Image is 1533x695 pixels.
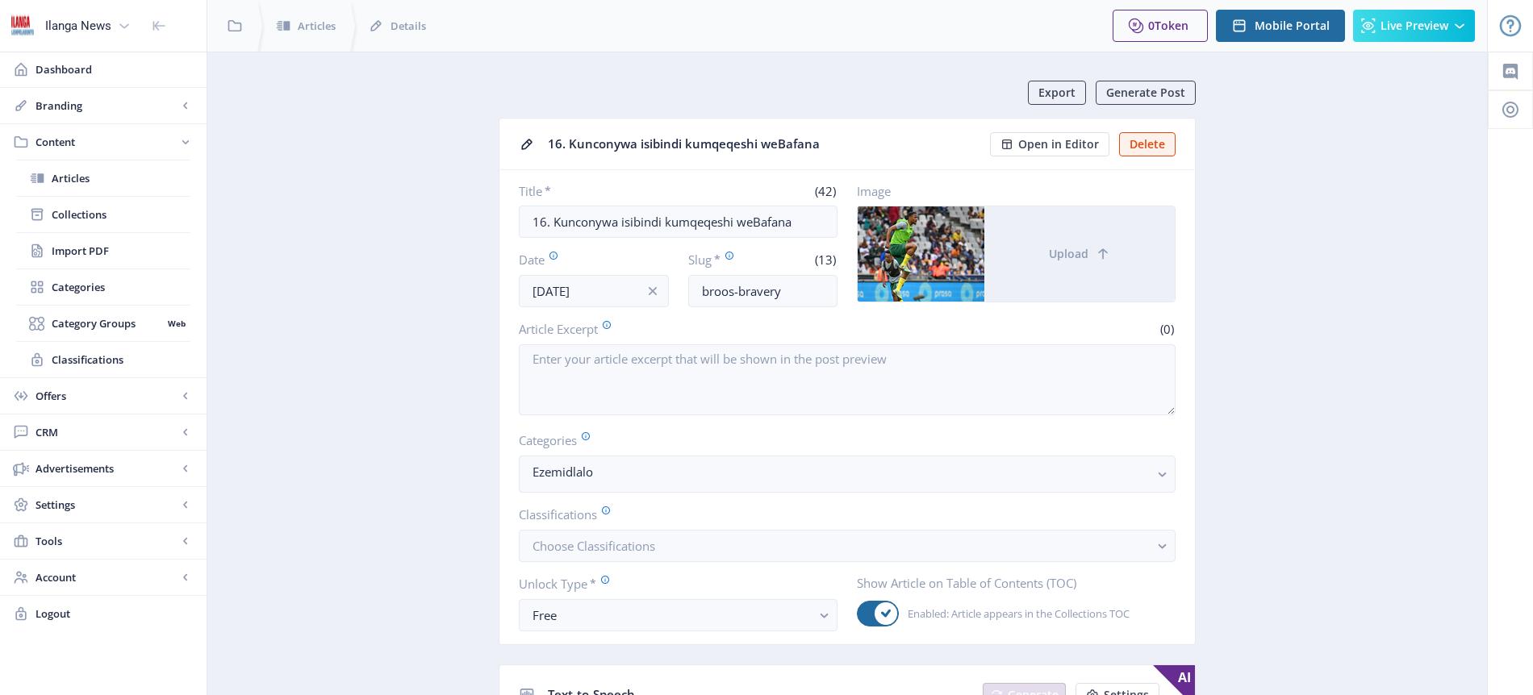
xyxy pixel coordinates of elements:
span: Classifications [52,352,190,368]
label: Classifications [519,506,1163,523]
span: Live Preview [1381,19,1448,32]
img: 6e32966d-d278-493e-af78-9af65f0c2223.png [10,13,36,39]
button: info [637,275,669,307]
span: Dashboard [36,61,194,77]
label: Image [857,183,1163,199]
nb-badge: Web [162,315,190,331]
span: (0) [1158,321,1176,337]
span: Import PDF [52,243,190,259]
button: Export [1028,81,1086,105]
label: Unlock Type [519,575,825,593]
span: Articles [298,18,336,34]
div: Ilanga News [45,8,111,44]
span: (42) [812,183,838,199]
span: Account [36,569,178,585]
button: Ezemidlalo [519,456,1176,493]
input: Type Article Title ... [519,206,838,238]
label: Article Excerpt [519,320,841,338]
button: Upload [984,206,1175,302]
button: Live Preview [1353,10,1475,42]
a: Articles [16,160,190,196]
input: Publishing Date [519,275,669,307]
span: Category Groups [52,315,162,331]
a: Categories [16,269,190,305]
button: Mobile Portal [1216,10,1345,42]
span: Articles [52,170,190,186]
span: Details [391,18,426,34]
span: Categories [52,279,190,295]
span: Tools [36,533,178,549]
span: Content [36,134,178,150]
label: Date [519,251,656,268]
button: Delete [1119,132,1176,156]
span: Offers [36,388,178,404]
span: Branding [36,98,178,114]
span: Settings [36,497,178,513]
span: CRM [36,424,178,440]
button: 0Token [1113,10,1208,42]
span: Open in Editor [1018,138,1099,151]
nb-icon: info [645,283,661,299]
a: Classifications [16,342,190,377]
span: (13) [812,252,838,268]
a: Category GroupsWeb [16,306,190,341]
span: Logout [36,606,194,622]
span: Collections [52,206,190,223]
a: Import PDF [16,233,190,268]
div: Free [533,606,811,625]
span: Token [1155,18,1188,33]
span: Export [1038,86,1076,99]
span: Advertisements [36,460,178,477]
a: Collections [16,197,190,232]
label: Categories [519,431,1163,449]
button: Generate Post [1096,81,1196,105]
span: Upload [1049,248,1088,260]
label: Show Article on Table of Contents (TOC) [857,575,1163,591]
button: Open in Editor [990,132,1109,156]
span: Choose Classifications [533,538,655,554]
span: Generate Post [1106,86,1185,99]
span: Enabled: Article appears in the Collections TOC [899,604,1130,623]
button: Choose Classifications [519,530,1176,562]
div: 16. Kunconywa isibindi kumqeqeshi weBafana [548,131,980,156]
label: Slug [688,251,757,268]
span: Mobile Portal [1255,19,1330,32]
nb-select-label: Ezemidlalo [533,462,1149,481]
button: Free [519,599,838,631]
input: this-is-how-a-slug-looks-like [688,275,838,307]
label: Title [519,183,672,199]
